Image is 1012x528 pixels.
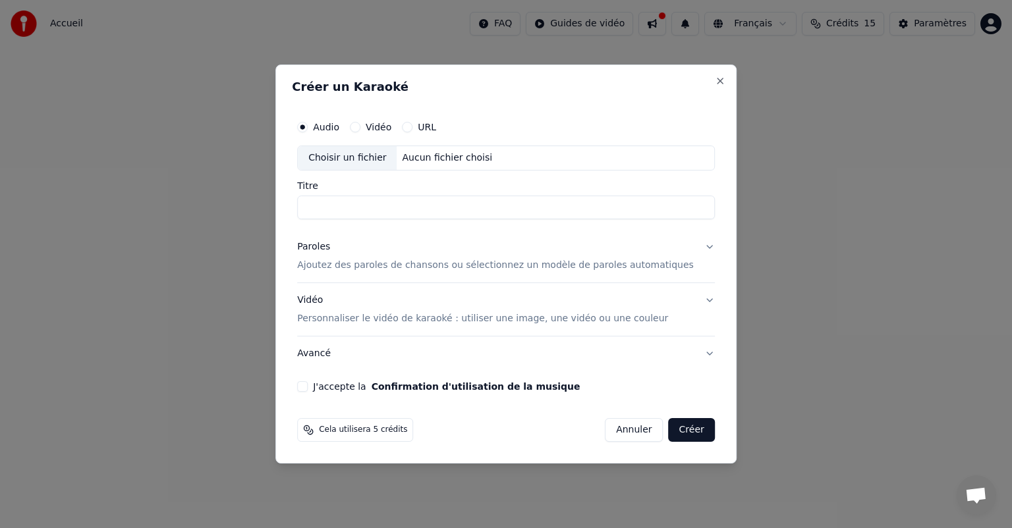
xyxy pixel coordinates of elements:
div: Aucun fichier choisi [397,151,498,165]
div: Choisir un fichier [298,146,397,170]
label: J'accepte la [313,382,580,391]
p: Personnaliser le vidéo de karaoké : utiliser une image, une vidéo ou une couleur [297,312,668,325]
label: Titre [297,181,715,190]
label: Vidéo [366,122,391,132]
label: URL [418,122,436,132]
button: Avancé [297,336,715,371]
div: Paroles [297,240,330,253]
span: Cela utilisera 5 crédits [319,425,407,435]
div: Vidéo [297,294,668,325]
button: Annuler [605,418,663,442]
button: J'accepte la [372,382,580,391]
button: Créer [669,418,715,442]
button: ParolesAjoutez des paroles de chansons ou sélectionnez un modèle de paroles automatiques [297,230,715,282]
h2: Créer un Karaoké [292,81,720,93]
button: VidéoPersonnaliser le vidéo de karaoké : utiliser une image, une vidéo ou une couleur [297,283,715,336]
p: Ajoutez des paroles de chansons ou sélectionnez un modèle de paroles automatiques [297,259,694,272]
label: Audio [313,122,339,132]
